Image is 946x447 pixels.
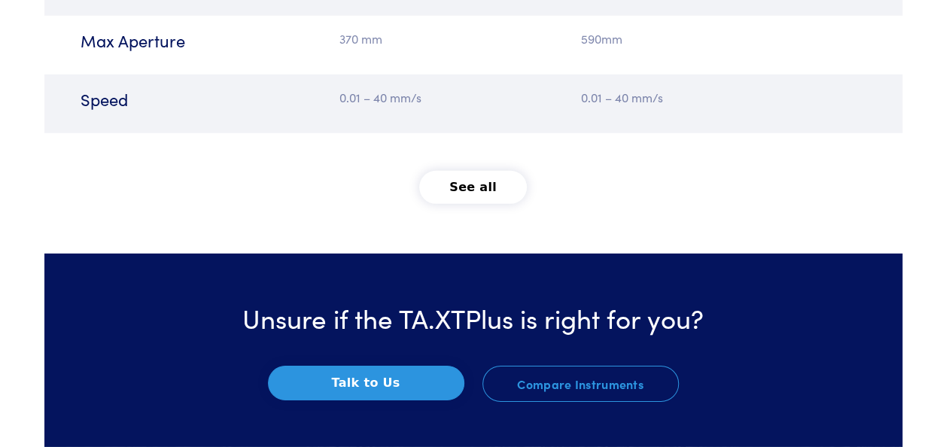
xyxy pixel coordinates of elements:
h3: Unsure if the TA.XTPlus is right for you? [53,299,893,336]
button: Talk to Us [268,366,464,400]
p: 0.01 – 40 mm/s [581,88,822,108]
p: 370 mm [339,29,464,49]
button: See all [419,171,527,204]
h6: Max Aperture [81,29,321,53]
a: Compare Instruments [482,366,679,402]
h6: Speed [81,88,321,111]
p: 590mm [581,29,822,49]
p: 0.01 – 40 mm/s [339,88,464,108]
